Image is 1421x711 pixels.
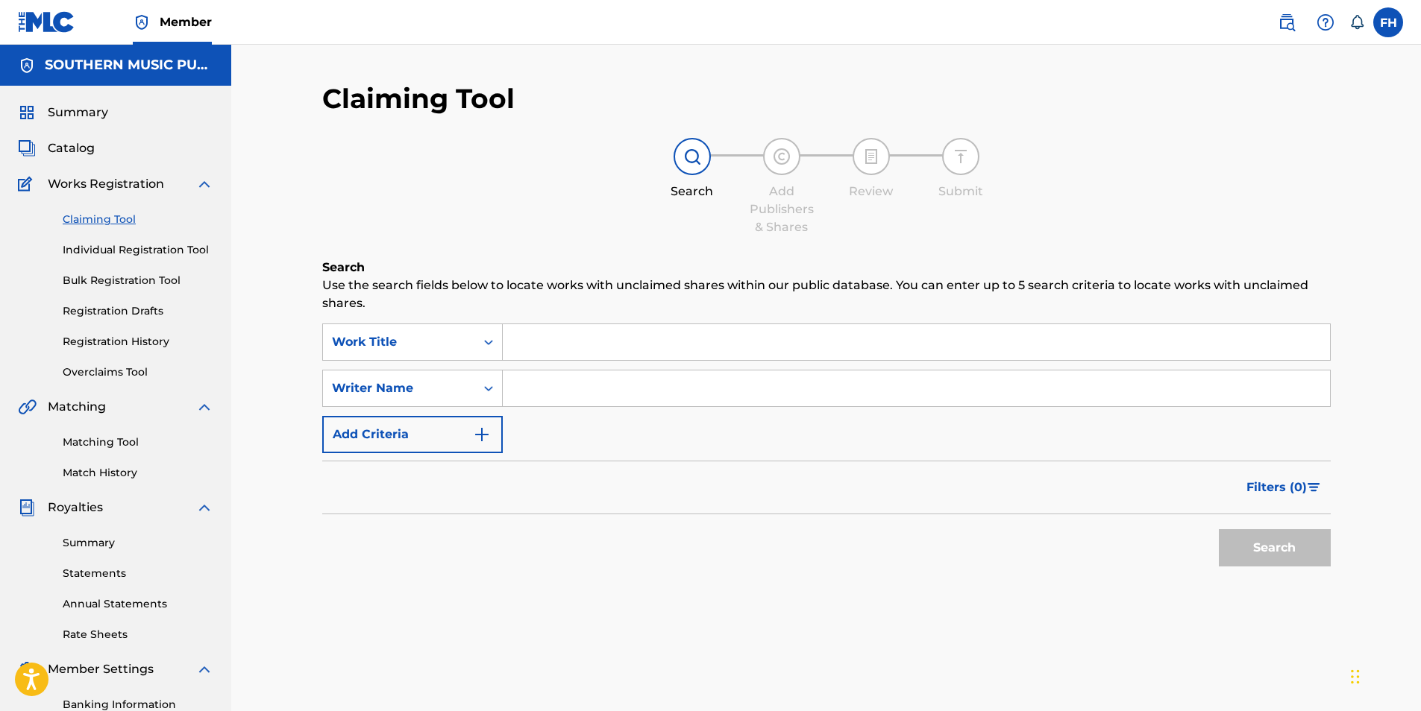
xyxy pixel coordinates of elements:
div: Writer Name [332,379,466,397]
img: step indicator icon for Search [683,148,701,165]
span: Royalties [48,499,103,516]
div: Work Title [332,333,466,351]
img: Matching [18,398,37,416]
div: Drag [1351,654,1360,699]
a: Registration Drafts [63,303,213,319]
a: Match History [63,465,213,481]
img: help [1317,13,1334,31]
img: 9d2ae6d4665cec9f34b9.svg [473,426,491,443]
p: Use the search fields below to locate works with unclaimed shares within our public database. You... [322,276,1331,312]
span: Catalog [48,139,95,157]
img: expand [195,499,213,516]
img: Works Registration [18,175,37,193]
div: User Menu [1373,7,1403,37]
img: Royalties [18,499,36,516]
span: Member Settings [48,660,154,678]
span: Matching [48,398,106,416]
div: Search [655,183,730,200]
a: Individual Registration Tool [63,242,213,258]
iframe: Chat Widget [1346,639,1421,711]
a: Statements [63,566,213,581]
a: Public Search [1272,7,1302,37]
img: filter [1308,483,1320,492]
a: Claiming Tool [63,212,213,227]
span: Member [160,13,212,31]
button: Filters (0) [1238,469,1331,506]
h6: Search [322,259,1331,276]
a: Annual Statements [63,596,213,612]
div: Review [834,183,909,200]
img: MLC Logo [18,11,75,33]
img: Summary [18,104,36,121]
h2: Claiming Tool [322,82,515,116]
a: Bulk Registration Tool [63,273,213,288]
img: Top Rightsholder [133,13,151,31]
img: step indicator icon for Review [862,148,880,165]
a: Matching Tool [63,434,213,450]
a: Overclaims Tool [63,364,213,380]
img: step indicator icon for Add Publishers & Shares [773,148,791,165]
div: Submit [923,183,998,200]
img: Accounts [18,57,36,75]
a: Rate Sheets [63,627,213,642]
h5: SOUTHERN MUSIC PUB CO INC [45,57,213,74]
img: Catalog [18,139,36,157]
img: expand [195,660,213,678]
span: Filters ( 0 ) [1246,478,1307,496]
img: search [1278,13,1296,31]
span: Summary [48,104,108,121]
img: expand [195,398,213,416]
a: Summary [63,535,213,551]
img: Member Settings [18,660,36,678]
a: SummarySummary [18,104,108,121]
form: Search Form [322,323,1331,574]
div: Add Publishers & Shares [744,183,819,236]
button: Add Criteria [322,416,503,453]
div: Notifications [1349,15,1364,30]
a: Registration History [63,334,213,350]
img: expand [195,175,213,193]
img: step indicator icon for Submit [952,148,970,165]
a: CatalogCatalog [18,139,95,157]
div: Help [1311,7,1340,37]
span: Works Registration [48,175,164,193]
